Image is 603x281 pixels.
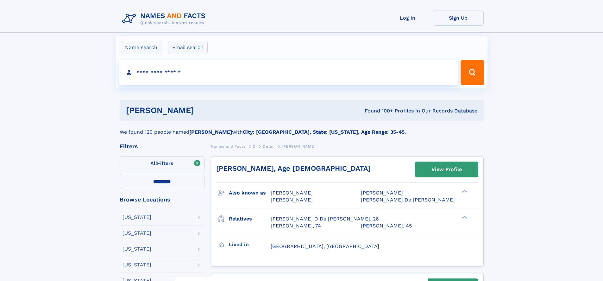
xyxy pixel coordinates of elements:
[122,231,151,236] div: [US_STATE]
[122,246,151,252] div: [US_STATE]
[263,142,274,150] a: Delen
[271,243,379,249] span: [GEOGRAPHIC_DATA], [GEOGRAPHIC_DATA]
[431,162,462,177] div: View Profile
[271,197,313,203] span: [PERSON_NAME]
[361,197,455,203] span: [PERSON_NAME] De [PERSON_NAME]
[150,160,157,166] span: All
[415,162,478,177] a: View Profile
[361,222,412,229] a: [PERSON_NAME], 45
[119,60,458,85] input: search input
[120,144,204,149] div: Filters
[229,239,271,250] h3: Lived in
[382,10,433,26] a: Log In
[460,189,468,194] div: ❯
[126,106,280,114] h1: [PERSON_NAME]
[122,215,151,220] div: [US_STATE]
[229,214,271,224] h3: Relatives
[243,129,405,135] b: City: [GEOGRAPHIC_DATA], State: [US_STATE], Age Range: 35-45
[122,262,151,267] div: [US_STATE]
[271,190,313,196] span: [PERSON_NAME]
[189,129,232,135] b: [PERSON_NAME]
[253,144,256,149] span: D
[279,107,477,114] div: Found 100+ Profiles In Our Records Database
[121,41,161,54] label: Name search
[216,164,371,172] a: [PERSON_NAME], Age [DEMOGRAPHIC_DATA]
[271,215,379,222] a: [PERSON_NAME] D De [PERSON_NAME], 26
[253,142,256,150] a: D
[120,197,204,202] div: Browse Locations
[460,215,468,219] div: ❯
[461,60,484,85] button: Search Button
[211,142,246,150] a: Names and Facts
[229,188,271,198] h3: Also known as
[433,10,484,26] a: Sign Up
[168,41,208,54] label: Email search
[282,144,316,149] span: [PERSON_NAME]
[120,121,484,136] div: We found 120 people named with .
[361,190,403,196] span: [PERSON_NAME]
[120,156,204,171] label: Filters
[120,10,211,27] img: Logo Names and Facts
[263,144,274,149] span: Delen
[271,222,321,229] a: [PERSON_NAME], 74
